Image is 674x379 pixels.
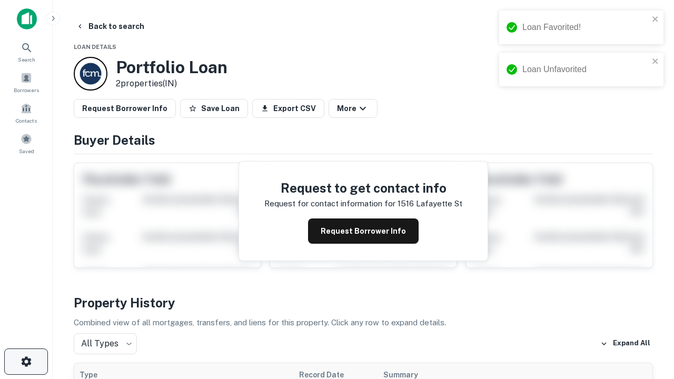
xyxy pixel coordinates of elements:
button: Back to search [72,17,148,36]
a: Search [3,37,49,66]
p: Combined view of all mortgages, transfers, and liens for this property. Click any row to expand d... [74,316,653,329]
div: Loan Unfavorited [522,63,649,76]
span: Contacts [16,116,37,125]
div: All Types [74,333,137,354]
h4: Property History [74,293,653,312]
button: More [329,99,378,118]
p: 1516 lafayette st [398,197,462,210]
button: Request Borrower Info [74,99,176,118]
div: Loan Favorited! [522,21,649,34]
button: Save Loan [180,99,248,118]
a: Contacts [3,98,49,127]
button: Expand All [598,336,653,352]
a: Saved [3,129,49,157]
span: Borrowers [14,86,39,94]
h4: Buyer Details [74,131,653,149]
button: Request Borrower Info [308,218,419,244]
h3: Portfolio Loan [116,57,227,77]
span: Saved [19,147,34,155]
button: close [652,57,659,67]
iframe: Chat Widget [621,261,674,312]
span: Loan Details [74,44,116,50]
img: capitalize-icon.png [17,8,37,29]
button: Export CSV [252,99,324,118]
button: close [652,15,659,25]
p: 2 properties (IN) [116,77,227,90]
span: Search [18,55,35,64]
h4: Request to get contact info [264,178,462,197]
a: Borrowers [3,68,49,96]
p: Request for contact information for [264,197,395,210]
